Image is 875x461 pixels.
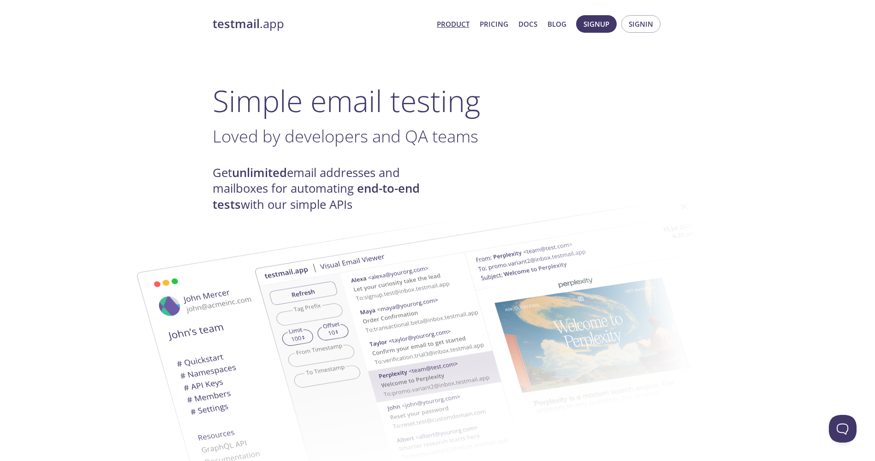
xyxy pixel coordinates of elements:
[518,18,537,30] a: Docs
[576,15,617,33] button: Signup
[213,16,260,32] strong: testmail
[437,18,470,30] a: Product
[829,415,857,443] iframe: Help Scout Beacon - Open
[548,18,566,30] a: Blog
[213,83,663,118] h1: Simple email testing
[621,15,661,33] button: Signin
[213,16,429,32] a: testmail.app
[213,124,478,148] span: Loved by developers and QA teams
[213,180,420,212] strong: end-to-end tests
[232,165,287,181] strong: unlimited
[583,18,609,30] span: Signup
[629,18,653,30] span: Signin
[213,165,438,213] h4: Get email addresses and mailboxes for automating with our simple APIs
[480,18,508,30] a: Pricing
